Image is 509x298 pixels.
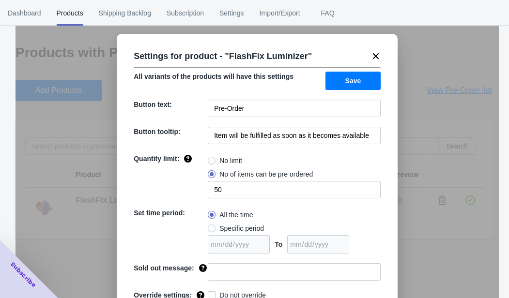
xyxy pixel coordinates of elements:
[8,0,41,26] span: Dashboard
[99,0,151,26] span: Shipping Backlog
[134,73,293,80] span: All variants of the products will have this settings
[345,77,361,85] span: Save
[260,0,300,26] span: Import/Export
[275,240,282,248] span: To
[57,0,83,26] span: Products
[167,0,204,26] span: Subscription
[219,169,313,179] span: No of items can be pre ordered
[219,210,253,220] span: All the time
[325,72,381,90] button: Save
[134,101,172,108] span: Button text:
[219,156,242,165] span: No limit
[9,260,38,289] span: Subscribe
[316,0,340,26] span: FAQ
[134,48,312,64] p: Settings for product - " FlashFix Luminizer "
[219,223,264,233] span: Specific period
[134,264,194,272] span: Sold out message:
[134,128,180,135] span: Button tooltip:
[134,155,179,163] span: Quantity limit:
[134,209,185,217] span: Set time period:
[219,0,244,26] span: Settings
